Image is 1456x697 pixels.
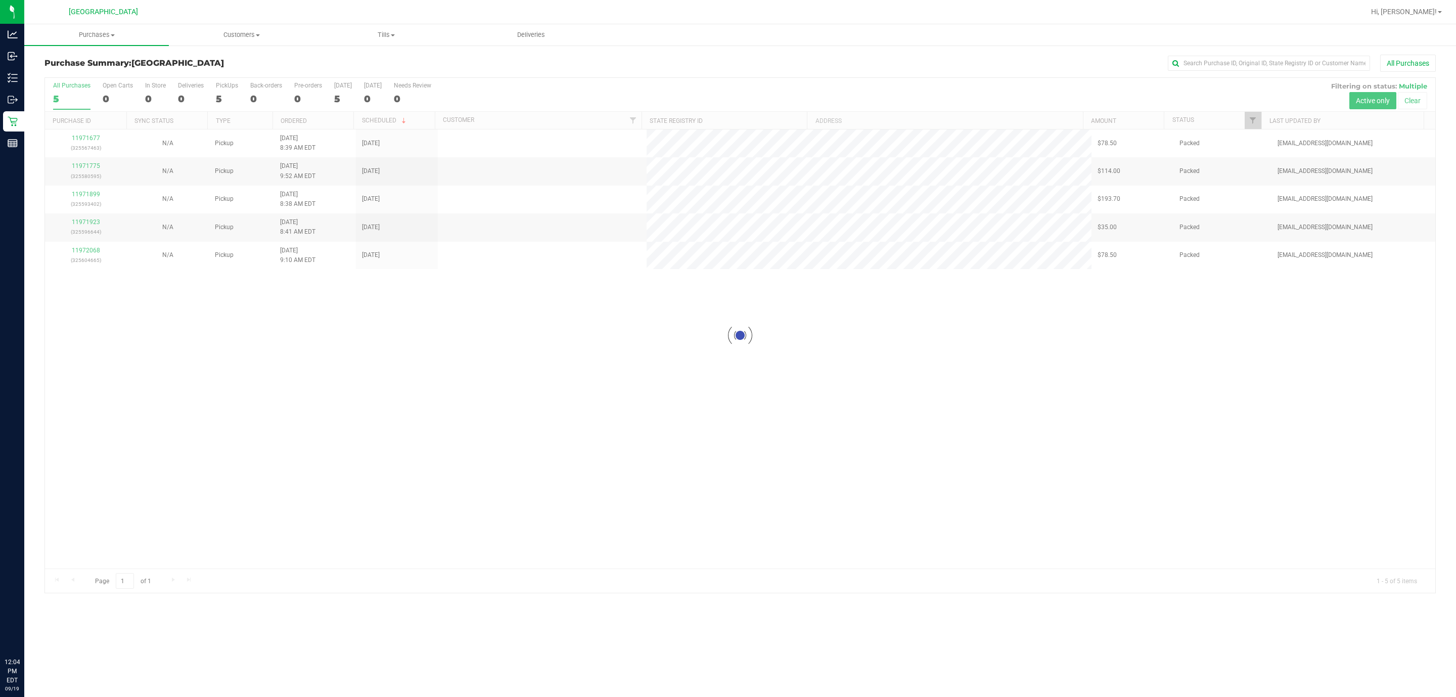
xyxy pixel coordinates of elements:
a: Customers [169,24,313,46]
a: Purchases [24,24,169,46]
a: Tills [314,24,459,46]
h3: Purchase Summary: [44,59,508,68]
span: Tills [314,30,458,39]
p: 12:04 PM EDT [5,658,20,685]
inline-svg: Outbound [8,95,18,105]
inline-svg: Reports [8,138,18,148]
inline-svg: Analytics [8,29,18,39]
span: Purchases [24,30,169,39]
p: 09/19 [5,685,20,692]
span: [GEOGRAPHIC_DATA] [131,58,224,68]
inline-svg: Retail [8,116,18,126]
button: All Purchases [1380,55,1436,72]
span: [GEOGRAPHIC_DATA] [69,8,138,16]
iframe: Resource center [10,616,40,646]
a: Deliveries [459,24,603,46]
input: Search Purchase ID, Original ID, State Registry ID or Customer Name... [1168,56,1370,71]
span: Customers [169,30,313,39]
span: Deliveries [504,30,559,39]
inline-svg: Inbound [8,51,18,61]
span: Hi, [PERSON_NAME]! [1371,8,1437,16]
inline-svg: Inventory [8,73,18,83]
